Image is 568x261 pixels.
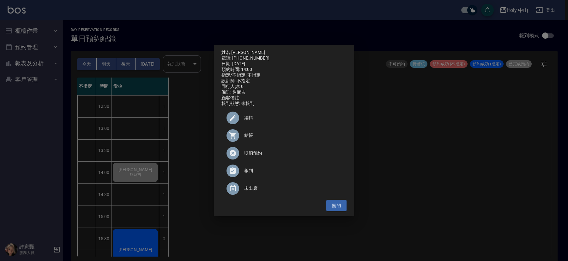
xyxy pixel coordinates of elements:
div: 日期: [DATE] [221,61,347,67]
a: 結帳 [221,127,347,144]
div: 報到狀態: 未報到 [221,101,347,107]
span: 結帳 [244,132,341,139]
div: 報到 [221,162,347,180]
div: 設計師: 不指定 [221,78,347,84]
div: 顧客備註: [221,95,347,101]
a: [PERSON_NAME] [231,50,265,55]
p: 姓名: [221,50,347,55]
div: 取消預約 [221,144,347,162]
div: 同行人數: 0 [221,84,347,90]
div: 編輯 [221,109,347,127]
div: 預約時間: 14:00 [221,67,347,72]
button: 關閉 [326,200,347,212]
span: 編輯 [244,114,341,121]
span: 取消預約 [244,150,341,156]
div: 電話: [PHONE_NUMBER] [221,55,347,61]
div: 指定/不指定: 不指定 [221,72,347,78]
span: 未出席 [244,185,341,192]
span: 報到 [244,167,341,174]
div: 備註: 夠麻吉 [221,90,347,95]
div: 未出席 [221,180,347,197]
